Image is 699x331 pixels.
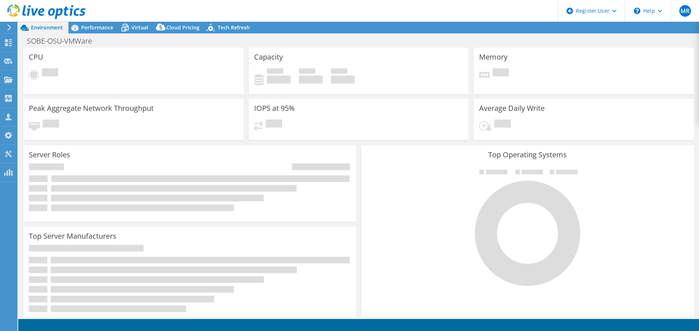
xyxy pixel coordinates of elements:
[42,68,58,78] span: Pending
[266,120,282,129] span: Pending
[166,24,200,31] span: Cloud Pricing
[31,24,63,31] span: Environment
[494,120,511,129] span: Pending
[479,104,545,112] h3: Average Daily Write
[299,68,315,76] span: Free
[479,53,508,61] h3: Memory
[331,68,347,76] span: Total
[679,5,691,17] span: MR
[81,24,113,31] span: Performance
[493,68,509,78] span: Pending
[254,104,295,112] h3: IOPS at 95%
[131,24,148,31] span: Virtual
[29,151,70,159] h3: Server Roles
[267,68,283,76] span: Used
[634,8,640,14] svg: \n
[29,53,43,61] h3: CPU
[254,53,283,61] h3: Capacity
[367,151,688,159] h3: Top Operating Systems
[331,76,355,84] h4: 0 GiB
[29,104,154,112] h3: Peak Aggregate Network Throughput
[267,76,291,84] h4: 0 GiB
[43,120,59,129] span: Pending
[29,232,116,240] h3: Top Server Manufacturers
[24,37,103,45] h1: SOBE-OSU-VMWare
[218,24,250,31] span: Tech Refresh
[299,76,323,84] h4: 0 GiB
